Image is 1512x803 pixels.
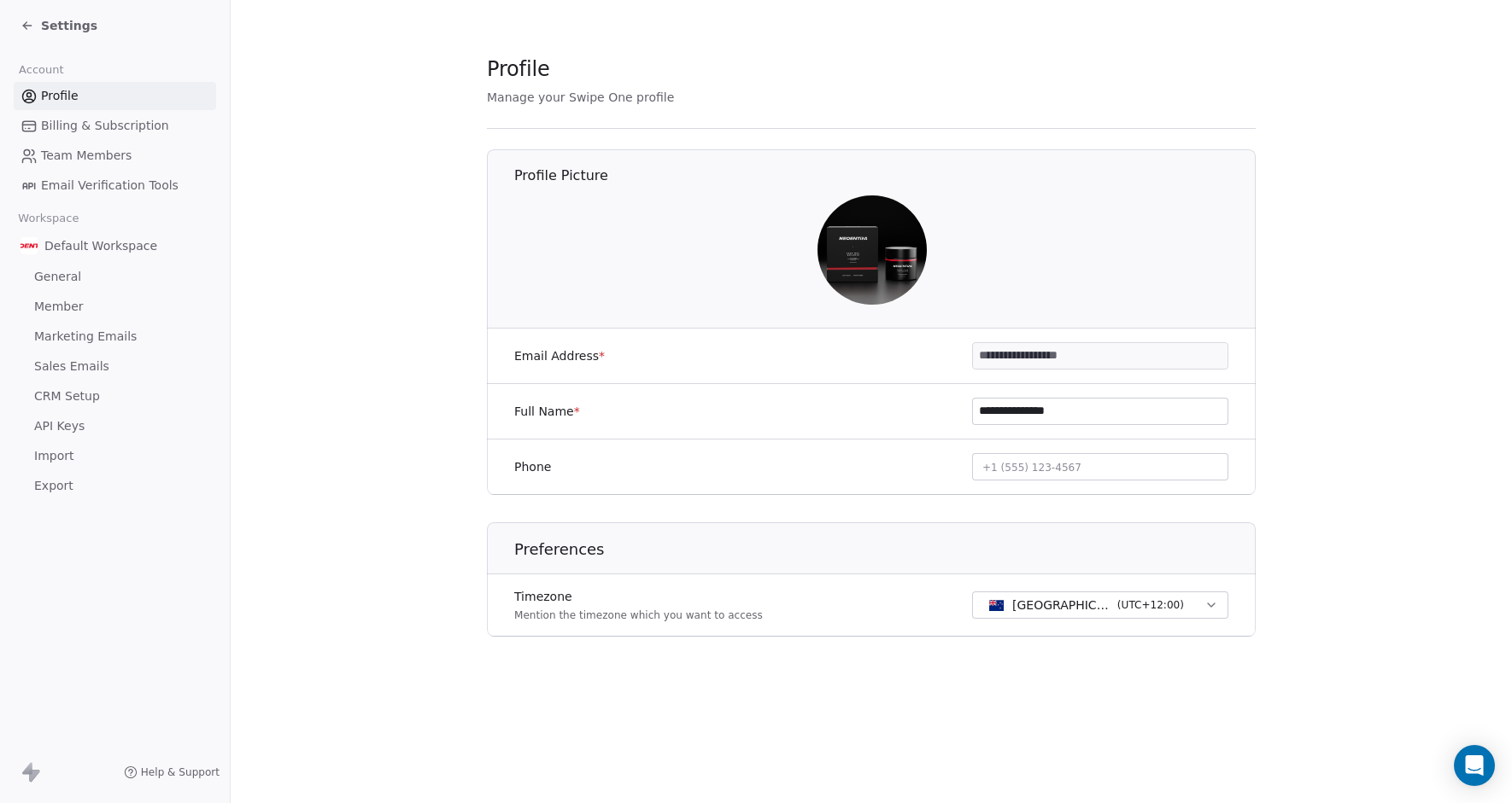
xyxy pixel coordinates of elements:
[1117,597,1184,613] span: ( UTC+12:00 )
[41,17,97,34] span: Settings
[34,358,109,375] span: Sales Emails
[34,328,137,346] span: Marketing Emails
[14,112,216,140] a: Billing & Subscription
[124,765,220,779] a: Help & Support
[14,172,216,200] a: Email Verification Tools
[14,293,216,321] a: Member
[514,588,763,605] label: Timezone
[14,412,216,440] a: API Keys
[514,608,763,622] p: Mention the timezone which you want to access
[41,177,179,195] span: Email Verification Tools
[1012,596,1111,614] span: [GEOGRAPHIC_DATA] - NZST
[41,147,132,165] span: Team Members
[34,477,73,495] span: Export
[44,237,157,254] span: Default Workspace
[14,323,216,351] a: Marketing Emails
[34,298,84,316] span: Member
[34,268,81,286] span: General
[14,442,216,470] a: Import
[141,765,220,779] span: Help & Support
[14,82,216,110] a: Profile
[818,195,927,305] img: Neoentra.jpg
[41,117,169,135] span: Billing & Subscription
[514,403,580,420] label: Full Name
[514,166,1257,185] h1: Profile Picture
[972,591,1228,619] button: [GEOGRAPHIC_DATA] - NZST(UTC+12:00)
[21,237,38,254] img: Additional.svg
[11,206,86,231] span: Workspace
[514,539,1257,560] h1: Preferences
[34,417,85,435] span: API Keys
[34,447,73,465] span: Import
[34,387,100,405] span: CRM Setup
[41,87,79,105] span: Profile
[487,56,550,82] span: Profile
[487,90,674,104] span: Manage your Swipe One profile
[514,458,551,475] label: Phone
[14,142,216,170] a: Team Members
[11,57,71,83] span: Account
[14,263,216,291] a: General
[1454,745,1495,786] div: Open Intercom Messenger
[14,352,216,381] a: Sales Emails
[982,462,1081,474] span: +1 (555) 123-4567
[14,382,216,410] a: CRM Setup
[14,472,216,500] a: Export
[972,453,1228,480] button: +1 (555) 123-4567
[21,17,97,34] a: Settings
[514,347,605,364] label: Email Address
